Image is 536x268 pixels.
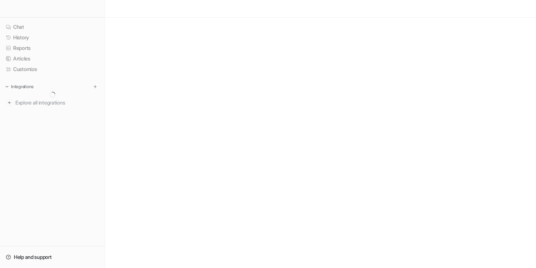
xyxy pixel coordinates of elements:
a: Reports [3,43,102,53]
img: expand menu [4,84,9,89]
a: Explore all integrations [3,98,102,108]
a: Help and support [3,252,102,262]
a: Customize [3,64,102,74]
img: menu_add.svg [93,84,98,89]
a: Chat [3,22,102,32]
a: History [3,32,102,43]
button: Integrations [3,83,36,90]
a: Articles [3,54,102,64]
img: explore all integrations [6,99,13,106]
span: Explore all integrations [15,97,99,109]
p: Integrations [11,84,34,90]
